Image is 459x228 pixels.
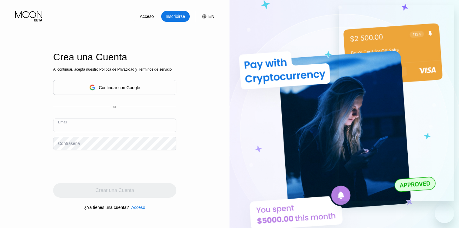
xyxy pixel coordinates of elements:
div: ¿Ya tienes una cuenta? [84,205,129,210]
div: Inscribirse [165,13,186,19]
iframe: Botón para iniciar la ventana de mensajería, conversación en curso [435,204,454,223]
div: Acceso [131,205,145,210]
span: Términos de servicio [138,67,172,72]
div: Acceso [139,13,155,19]
div: or [113,105,117,109]
div: Inscribirse [161,11,190,22]
div: EN [209,14,214,19]
div: Acceso [133,11,161,22]
div: Crea una Cuenta [53,52,176,63]
div: Continuar con Google [53,80,176,95]
span: y [134,67,138,72]
div: Contraseña [58,141,80,146]
div: EN [196,11,214,22]
div: Email [58,120,67,124]
div: Al continuar, acepta nuestro [53,67,176,72]
iframe: reCAPTCHA [53,155,145,179]
div: Continuar con Google [99,85,140,90]
iframe: Ventana de mensajería [339,5,454,201]
span: Política de Privacidad [99,67,134,72]
div: Acceso [129,205,145,210]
